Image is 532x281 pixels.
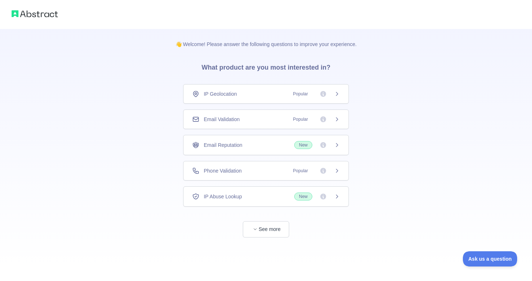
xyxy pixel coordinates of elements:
[164,29,368,48] p: 👋 Welcome! Please answer the following questions to improve your experience.
[12,9,58,19] img: Abstract logo
[243,221,289,237] button: See more
[294,193,312,201] span: New
[190,48,342,84] h3: What product are you most interested in?
[204,193,242,200] span: IP Abuse Lookup
[463,251,518,266] iframe: Toggle Customer Support
[289,116,312,123] span: Popular
[289,167,312,174] span: Popular
[204,167,242,174] span: Phone Validation
[294,141,312,149] span: New
[204,116,240,123] span: Email Validation
[289,90,312,98] span: Popular
[204,90,237,98] span: IP Geolocation
[204,141,242,149] span: Email Reputation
